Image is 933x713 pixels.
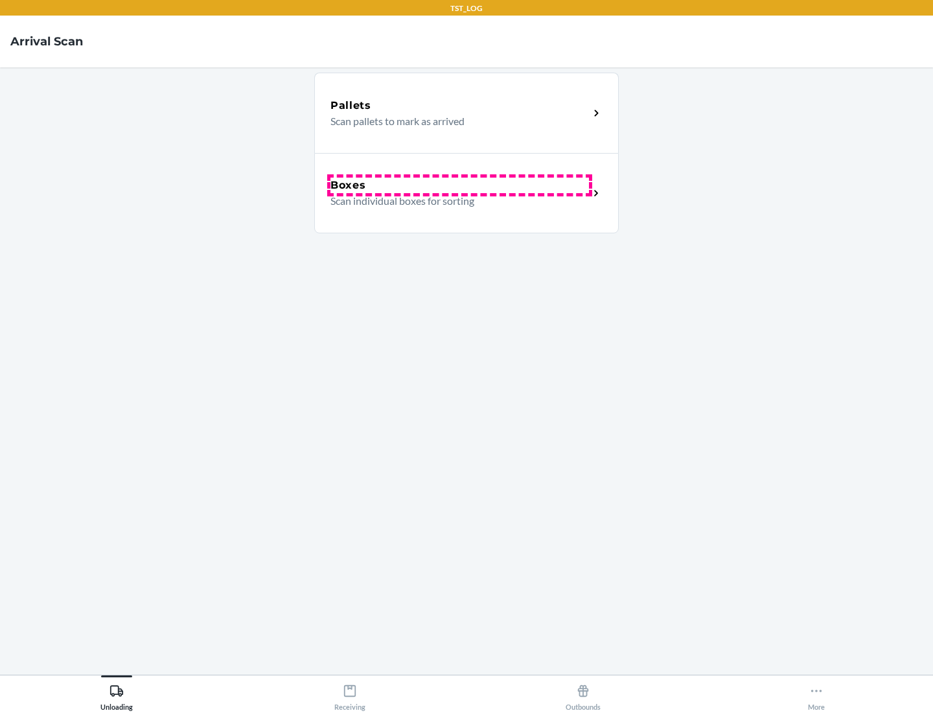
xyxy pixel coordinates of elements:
[100,679,133,711] div: Unloading
[330,98,371,113] h5: Pallets
[330,178,366,193] h5: Boxes
[314,153,619,233] a: BoxesScan individual boxes for sorting
[314,73,619,153] a: PalletsScan pallets to mark as arrived
[700,675,933,711] button: More
[10,33,83,50] h4: Arrival Scan
[450,3,483,14] p: TST_LOG
[466,675,700,711] button: Outbounds
[233,675,466,711] button: Receiving
[334,679,365,711] div: Receiving
[566,679,601,711] div: Outbounds
[808,679,825,711] div: More
[330,113,579,129] p: Scan pallets to mark as arrived
[330,193,579,209] p: Scan individual boxes for sorting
